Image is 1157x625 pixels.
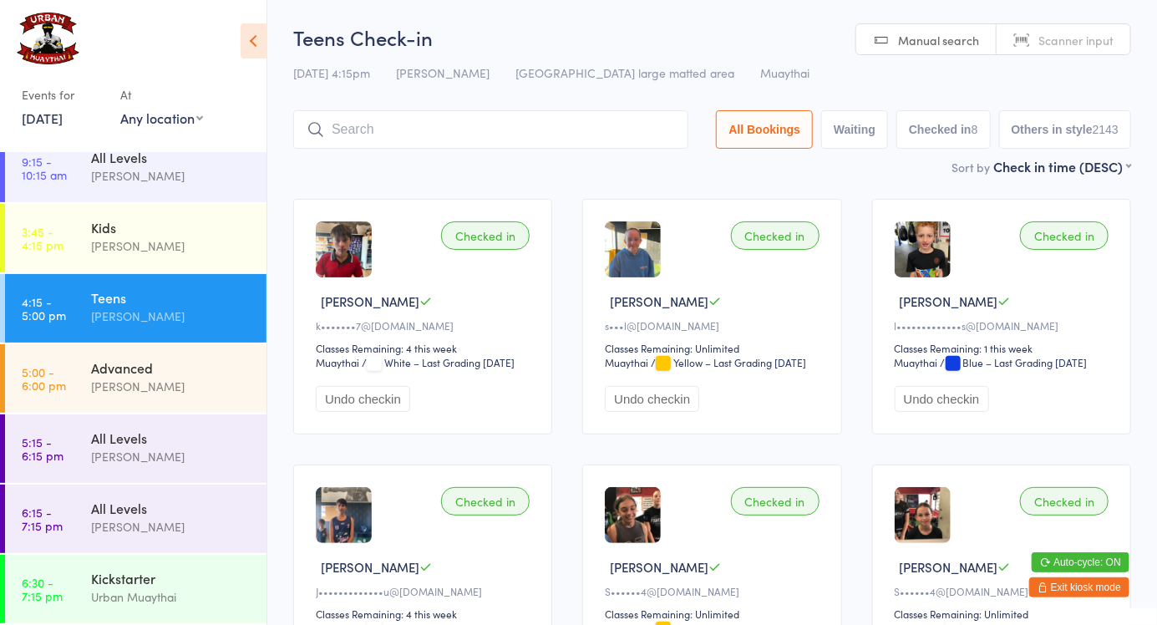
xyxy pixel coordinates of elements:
a: [DATE] [22,109,63,127]
img: image1759902033.png [316,221,372,277]
span: Scanner input [1038,32,1114,48]
span: [DATE] 4:15pm [293,64,370,81]
div: [PERSON_NAME] [91,377,252,396]
div: s•••l@[DOMAIN_NAME] [605,318,824,333]
div: 2143 [1093,123,1119,136]
div: 8 [972,123,978,136]
div: Classes Remaining: Unlimited [605,341,824,355]
span: [GEOGRAPHIC_DATA] large matted area [515,64,734,81]
div: At [120,81,203,109]
div: [PERSON_NAME] [91,236,252,256]
div: Any location [120,109,203,127]
a: 3:45 -4:15 pmKids[PERSON_NAME] [5,204,266,272]
time: 5:15 - 6:15 pm [22,435,63,462]
button: Undo checkin [316,386,410,412]
div: Kids [91,218,252,236]
div: J•••••••••••••u@[DOMAIN_NAME] [316,584,535,598]
div: Muaythai [895,355,938,369]
span: [PERSON_NAME] [610,558,708,576]
button: All Bookings [716,110,813,149]
div: [PERSON_NAME] [91,447,252,466]
button: Exit kiosk mode [1029,577,1129,597]
span: / Blue – Last Grading [DATE] [941,355,1088,369]
div: Checked in [1020,221,1109,250]
a: 9:15 -10:15 amAll Levels[PERSON_NAME] [5,134,266,202]
span: Manual search [898,32,979,48]
span: / White – Last Grading [DATE] [362,355,515,369]
a: 6:30 -7:15 pmKickstarterUrban Muaythai [5,555,266,623]
div: Checked in [731,487,820,516]
div: Classes Remaining: Unlimited [895,607,1114,621]
div: Kickstarter [91,569,252,587]
div: k•••••••7@[DOMAIN_NAME] [316,318,535,333]
a: 5:00 -6:00 pmAdvanced[PERSON_NAME] [5,344,266,413]
div: S••••••4@[DOMAIN_NAME] [895,584,1114,598]
span: [PERSON_NAME] [900,292,998,310]
button: Waiting [821,110,888,149]
div: Checked in [441,487,530,516]
img: image1723442184.png [895,487,951,543]
div: All Levels [91,499,252,517]
button: Checked in8 [896,110,991,149]
div: [PERSON_NAME] [91,166,252,185]
div: S••••••4@[DOMAIN_NAME] [605,584,824,598]
div: Checked in [1020,487,1109,516]
div: Checked in [441,221,530,250]
span: / Yellow – Last Grading [DATE] [651,355,806,369]
time: 6:15 - 7:15 pm [22,506,63,532]
img: image1723442176.png [605,487,661,543]
img: Urban Muaythai - Miami [17,13,79,64]
div: [PERSON_NAME] [91,307,252,326]
button: Undo checkin [605,386,699,412]
span: [PERSON_NAME] [900,558,998,576]
span: [PERSON_NAME] [396,64,490,81]
div: Classes Remaining: 4 this week [316,607,535,621]
div: Classes Remaining: Unlimited [605,607,824,621]
div: Events for [22,81,104,109]
div: Classes Remaining: 1 this week [895,341,1114,355]
button: Undo checkin [895,386,989,412]
span: [PERSON_NAME] [321,558,419,576]
div: Muaythai [316,355,359,369]
div: Check in time (DESC) [993,157,1131,175]
img: image1633585494.png [895,221,951,277]
a: 4:15 -5:00 pmTeens[PERSON_NAME] [5,274,266,343]
time: 6:30 - 7:15 pm [22,576,63,602]
time: 9:15 - 10:15 am [22,155,67,181]
div: l•••••••••••••s@[DOMAIN_NAME] [895,318,1114,333]
h2: Teens Check-in [293,23,1131,51]
img: image1707118486.png [316,487,372,543]
time: 5:00 - 6:00 pm [22,365,66,392]
div: Checked in [731,221,820,250]
span: [PERSON_NAME] [610,292,708,310]
label: Sort by [951,159,990,175]
div: [PERSON_NAME] [91,517,252,536]
div: Muaythai [605,355,648,369]
input: Search [293,110,688,149]
div: All Levels [91,148,252,166]
button: Others in style2143 [999,110,1131,149]
a: 5:15 -6:15 pmAll Levels[PERSON_NAME] [5,414,266,483]
div: Classes Remaining: 4 this week [316,341,535,355]
span: Muaythai [760,64,809,81]
time: 3:45 - 4:15 pm [22,225,63,252]
div: Teens [91,288,252,307]
div: Urban Muaythai [91,587,252,607]
button: Auto-cycle: ON [1032,552,1129,572]
div: Advanced [91,358,252,377]
div: All Levels [91,429,252,447]
span: [PERSON_NAME] [321,292,419,310]
time: 4:15 - 5:00 pm [22,295,66,322]
img: image1721197931.png [605,221,661,277]
a: 6:15 -7:15 pmAll Levels[PERSON_NAME] [5,485,266,553]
